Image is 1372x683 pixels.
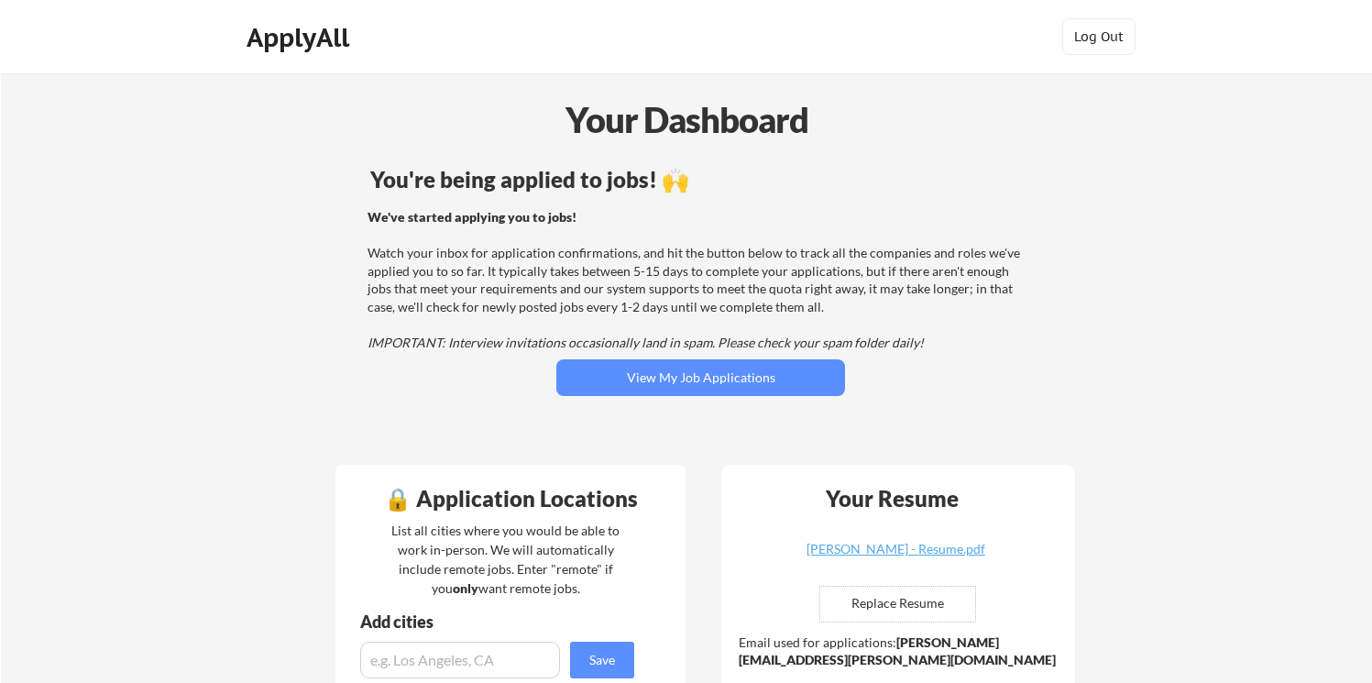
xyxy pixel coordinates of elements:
div: ApplyAll [247,22,355,53]
div: Your Resume [801,488,982,510]
button: Save [570,642,634,678]
div: List all cities where you would be able to work in-person. We will automatically include remote j... [379,521,631,598]
input: e.g. Los Angeles, CA [360,642,560,678]
strong: We've started applying you to jobs! [368,209,576,225]
div: Add cities [360,613,639,630]
div: [PERSON_NAME] - Resume.pdf [786,543,1004,556]
div: 🔒 Application Locations [340,488,681,510]
a: [PERSON_NAME] - Resume.pdf [786,543,1004,571]
div: Your Dashboard [2,94,1372,146]
div: Watch your inbox for application confirmations, and hit the button below to track all the compani... [368,208,1028,352]
button: View My Job Applications [556,359,845,396]
strong: [PERSON_NAME][EMAIL_ADDRESS][PERSON_NAME][DOMAIN_NAME] [739,634,1056,668]
div: You're being applied to jobs! 🙌 [370,169,1031,191]
em: IMPORTANT: Interview invitations occasionally land in spam. Please check your spam folder daily! [368,335,924,350]
strong: only [453,580,478,596]
button: Log Out [1062,18,1136,55]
